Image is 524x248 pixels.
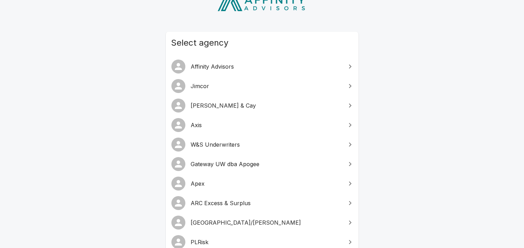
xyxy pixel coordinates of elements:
[166,135,359,154] a: W&S Underwriters
[191,179,342,188] span: Apex
[166,193,359,213] a: ARC Excess & Surplus
[191,160,342,168] span: Gateway UW dba Apogee
[166,115,359,135] a: Axis
[171,37,353,48] span: Select agency
[191,199,342,207] span: ARC Excess & Surplus
[191,82,342,90] span: Jimcor
[166,154,359,174] a: Gateway UW dba Apogee
[166,174,359,193] a: Apex
[166,96,359,115] a: [PERSON_NAME] & Cay
[166,76,359,96] a: Jimcor
[191,140,342,149] span: W&S Underwriters
[191,62,342,71] span: Affinity Advisors
[166,213,359,232] a: [GEOGRAPHIC_DATA]/[PERSON_NAME]
[191,218,342,227] span: [GEOGRAPHIC_DATA]/[PERSON_NAME]
[166,57,359,76] a: Affinity Advisors
[191,101,342,110] span: [PERSON_NAME] & Cay
[191,121,342,129] span: Axis
[191,238,342,246] span: PLRisk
